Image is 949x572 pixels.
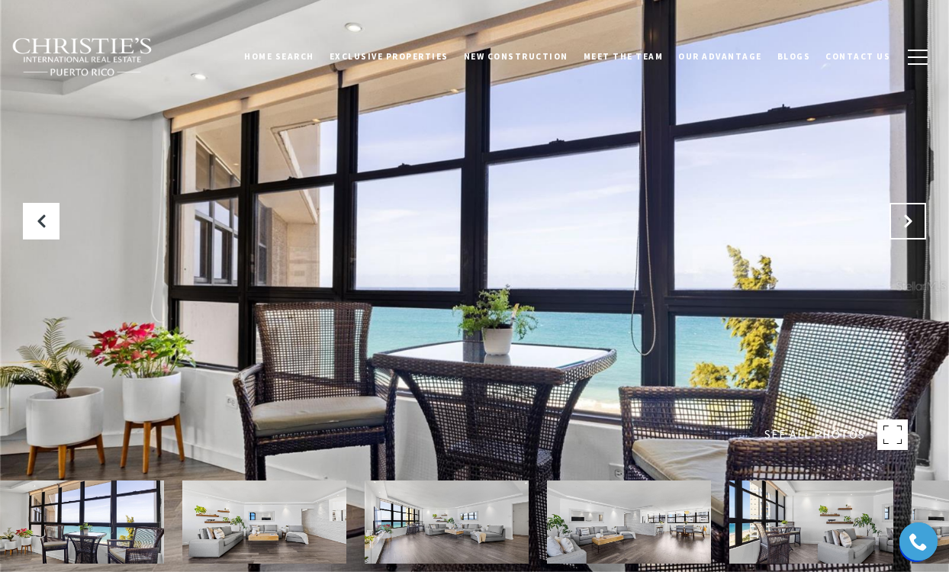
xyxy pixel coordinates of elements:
img: 9A PLAYA GRANDE #9A [365,480,529,564]
a: Our Advantage [671,37,770,76]
span: Blogs [777,51,811,62]
button: button [898,35,938,79]
span: Our Advantage [678,51,762,62]
img: 9A PLAYA GRANDE #9A [729,480,893,564]
span: SEE ALL PHOTOS [764,425,865,445]
span: Exclusive Properties [330,51,449,62]
span: New Construction [464,51,568,62]
img: 9A PLAYA GRANDE #9A [182,480,346,564]
a: Home Search [236,37,322,76]
a: Meet the Team [576,37,671,76]
a: Exclusive Properties [322,37,456,76]
img: 9A PLAYA GRANDE #9A [547,480,711,564]
img: Christie's International Real Estate black text logo [11,37,153,77]
button: Previous Slide [23,203,60,239]
a: Blogs [770,37,819,76]
a: New Construction [456,37,576,76]
button: Next Slide [889,203,926,239]
span: Contact Us [825,51,890,62]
